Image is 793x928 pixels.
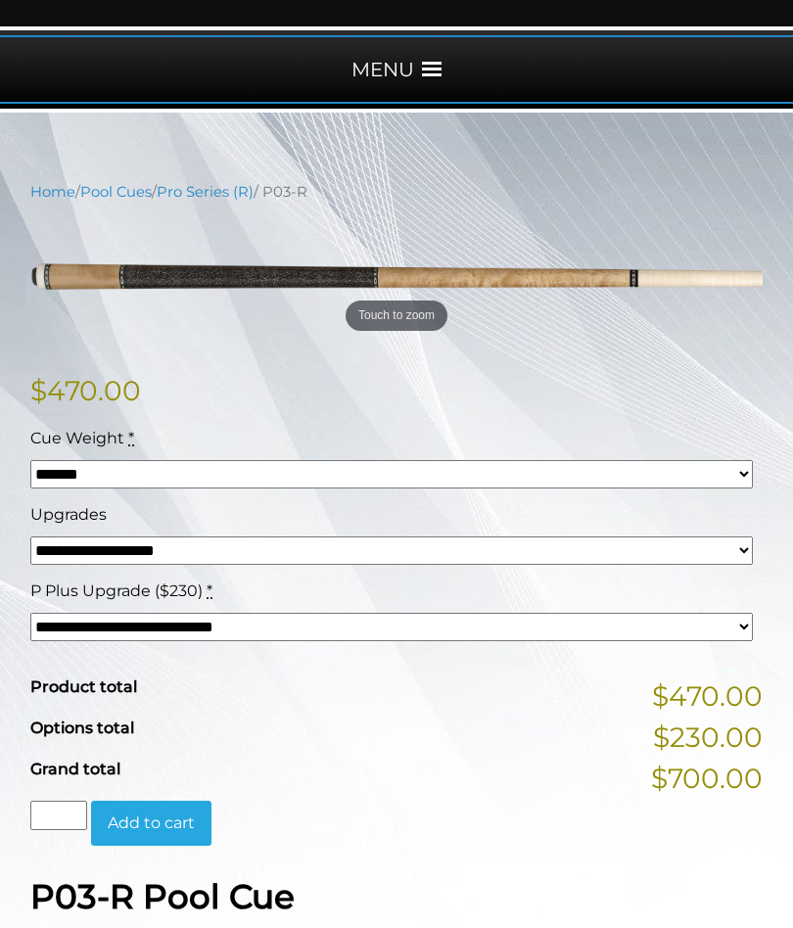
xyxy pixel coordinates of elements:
img: P03-N.png [30,217,763,339]
abbr: required [128,429,134,447]
abbr: required [207,581,212,600]
span: $700.00 [651,758,763,799]
a: Pro Series (R) [157,183,254,201]
span: Grand total [30,760,120,778]
bdi: 470.00 [30,374,141,407]
span: $470.00 [652,675,763,717]
a: Pool Cues [80,183,152,201]
a: Home [30,183,75,201]
button: Add to cart [91,801,211,846]
span: $230.00 [653,717,763,758]
nav: Breadcrumb [30,181,763,203]
a: Touch to zoom [30,217,763,339]
span: Cue Weight [30,429,124,447]
span: P Plus Upgrade ($230) [30,581,203,600]
span: Upgrades [30,505,107,524]
strong: P03-R Pool Cue [30,876,295,917]
span: $ [30,374,47,407]
span: Product total [30,677,137,696]
span: Options total [30,719,134,737]
input: Product quantity [30,801,87,830]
